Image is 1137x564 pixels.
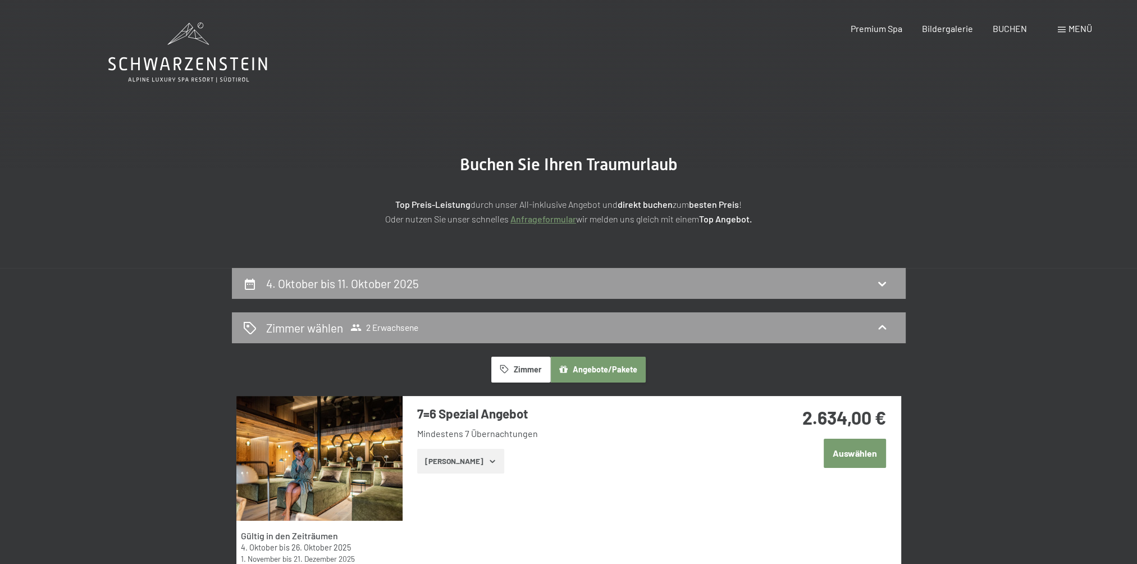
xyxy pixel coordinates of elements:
[288,197,850,226] p: durch unser All-inklusive Angebot und zum ! Oder nutzen Sie unser schnelles wir melden uns gleich...
[294,554,355,563] time: 21.12.2025
[699,213,752,224] strong: Top Angebot.
[266,276,419,290] h2: 4. Oktober bis 11. Oktober 2025
[417,405,751,422] h3: 7=6 Spezial Angebot
[417,449,504,474] button: [PERSON_NAME]
[1068,23,1092,34] span: Menü
[460,154,678,174] span: Buchen Sie Ihren Traumurlaub
[417,427,751,440] li: Mindestens 7 Übernachtungen
[689,199,739,210] strong: besten Preis
[550,357,646,383] button: Angebote/Pakete
[802,407,886,428] strong: 2.634,00 €
[510,213,576,224] a: Anfrageformular
[850,23,902,34] a: Premium Spa
[241,530,338,541] strong: Gültig in den Zeiträumen
[618,199,673,210] strong: direkt buchen
[241,542,397,553] div: bis
[241,554,281,563] time: 01.11.2025
[491,357,550,383] button: Zimmer
[993,23,1027,34] a: BUCHEN
[266,320,343,336] h2: Zimmer wählen
[291,543,351,552] time: 26.10.2025
[241,553,397,564] div: bis
[824,439,886,467] button: Auswählen
[395,199,471,210] strong: Top Preis-Leistung
[236,396,403,521] img: mss_renderimg.php
[241,543,277,552] time: 04.10.2025
[922,23,973,34] a: Bildergalerie
[350,322,418,333] span: 2 Erwachsene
